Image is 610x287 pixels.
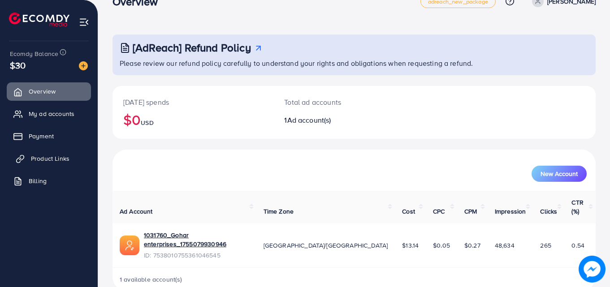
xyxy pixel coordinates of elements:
[264,207,294,216] span: Time Zone
[464,241,480,250] span: $0.27
[7,82,91,100] a: Overview
[120,236,139,255] img: ic-ads-acc.e4c84228.svg
[284,116,384,124] h2: 1
[29,132,54,141] span: Payment
[10,59,26,72] span: $30
[29,109,74,118] span: My ad accounts
[579,256,606,283] img: image
[7,150,91,167] a: Product Links
[284,97,384,107] p: Total ad accounts
[541,171,578,177] span: New Account
[540,241,551,250] span: 265
[7,127,91,145] a: Payment
[464,207,477,216] span: CPM
[29,87,56,96] span: Overview
[120,275,182,284] span: 1 available account(s)
[495,241,515,250] span: 48,634
[144,231,249,249] a: 1031760_Gohar enterprises_1755079930946
[532,166,587,182] button: New Account
[571,241,584,250] span: 0.54
[402,207,415,216] span: Cost
[9,13,69,26] img: logo
[495,207,526,216] span: Impression
[433,241,450,250] span: $0.05
[264,241,388,250] span: [GEOGRAPHIC_DATA]/[GEOGRAPHIC_DATA]
[10,49,58,58] span: Ecomdy Balance
[31,154,69,163] span: Product Links
[540,207,557,216] span: Clicks
[433,207,445,216] span: CPC
[29,176,47,185] span: Billing
[571,198,583,216] span: CTR (%)
[123,97,263,107] p: [DATE] spends
[120,58,590,69] p: Please review our refund policy carefully to understand your rights and obligations when requesti...
[123,111,263,128] h2: $0
[79,61,88,70] img: image
[79,17,89,27] img: menu
[120,207,153,216] span: Ad Account
[287,115,331,125] span: Ad account(s)
[141,118,153,127] span: USD
[133,41,251,54] h3: [AdReach] Refund Policy
[402,241,419,250] span: $13.14
[7,105,91,123] a: My ad accounts
[144,251,249,260] span: ID: 7538010755361046545
[7,172,91,190] a: Billing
